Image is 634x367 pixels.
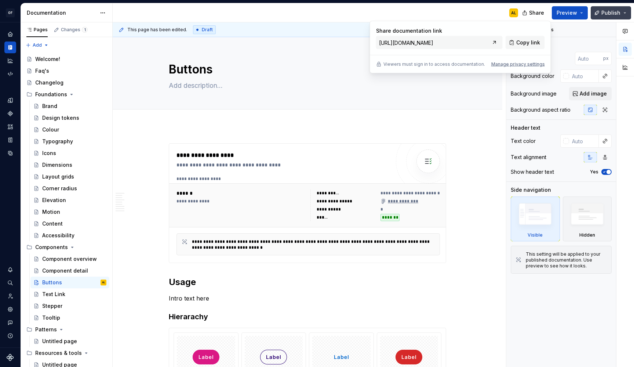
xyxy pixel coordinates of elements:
[511,10,516,16] div: AL
[7,354,14,361] svg: Supernova Logo
[30,171,109,183] a: Layout grids
[528,232,543,238] div: Visible
[569,134,599,148] input: Auto
[30,312,109,324] a: Tooltip
[30,288,109,300] a: Text Link
[23,40,51,50] button: Add
[35,244,68,251] div: Components
[591,6,631,19] button: Publish
[82,27,88,33] span: 1
[35,67,49,75] div: Faq's
[23,347,109,359] div: Resources & tools
[506,36,545,49] button: Copy link
[42,232,74,239] div: Accessibility
[511,137,536,145] div: Text color
[4,134,16,146] div: Storybook stories
[529,9,544,17] span: Share
[30,194,109,206] a: Elevation
[4,68,16,80] a: Code automation
[42,114,79,122] div: Design tokens
[23,65,109,77] a: Faq's
[4,303,16,315] div: Settings
[4,264,16,276] button: Notifications
[42,291,65,298] div: Text Link
[579,232,595,238] div: Hidden
[42,302,62,310] div: Stepper
[511,197,560,241] div: Visible
[30,230,109,241] a: Accessibility
[169,294,446,303] p: Intro text here
[511,72,554,80] div: Background color
[4,277,16,289] button: Search ⌘K
[42,126,59,133] div: Colour
[575,52,603,65] input: Auto
[23,53,109,65] a: Welcome!
[518,6,549,19] button: Share
[23,324,109,335] div: Patterns
[102,279,105,286] div: AL
[4,147,16,159] a: Data sources
[202,27,213,33] span: Draft
[35,79,63,86] div: Changelog
[42,138,73,145] div: Typography
[30,253,109,265] a: Component overview
[590,169,598,175] label: Yes
[511,154,546,161] div: Text alignment
[557,9,577,17] span: Preview
[4,121,16,133] a: Assets
[516,39,540,46] span: Copy link
[42,102,57,110] div: Brand
[35,326,57,333] div: Patterns
[27,9,96,17] div: Documentation
[563,197,612,241] div: Hidden
[383,61,485,67] p: Viewers must sign in to access documentation.
[601,9,620,17] span: Publish
[167,61,445,78] textarea: Buttons
[23,241,109,253] div: Components
[42,255,97,263] div: Component overview
[603,55,609,61] p: px
[26,27,48,33] div: Pages
[511,168,554,176] div: Show header text
[4,42,16,53] a: Documentation
[35,91,67,98] div: Foundations
[30,183,109,194] a: Corner radius
[1,5,19,21] button: OF
[580,90,607,97] span: Add image
[30,159,109,171] a: Dimensions
[30,277,109,288] a: ButtonsAL
[42,220,63,227] div: Content
[35,349,82,357] div: Resources & tools
[30,147,109,159] a: Icons
[6,8,15,17] div: OF
[42,161,72,169] div: Dimensions
[35,55,60,63] div: Welcome!
[4,94,16,106] a: Design tokens
[511,90,557,97] div: Background image
[4,290,16,302] a: Invite team
[376,27,503,35] p: Share documentation link
[30,300,109,312] a: Stepper
[33,42,42,48] span: Add
[4,55,16,66] div: Analytics
[569,69,599,83] input: Auto
[42,314,60,321] div: Tooltip
[491,61,545,67] div: Manage privacy settings
[30,124,109,136] a: Colour
[511,106,571,114] div: Background aspect ratio
[23,89,109,100] div: Foundations
[23,77,109,89] a: Changelog
[42,185,77,192] div: Corner radius
[42,208,60,216] div: Motion
[30,136,109,147] a: Typography
[169,312,446,322] h3: Hierarachy
[42,197,66,204] div: Elevation
[511,186,551,194] div: Side navigation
